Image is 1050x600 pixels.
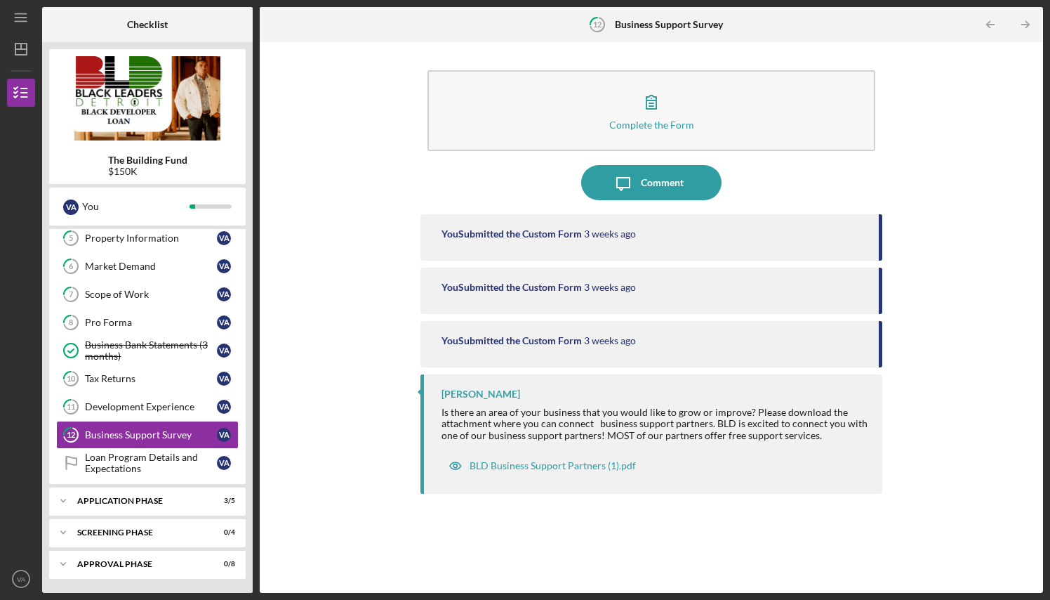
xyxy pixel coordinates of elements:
div: V A [217,287,231,301]
text: VA [17,575,26,583]
button: Comment [581,165,722,200]
a: 5Property InformationVA [56,224,239,252]
div: BLD Business Support Partners (1).pdf [470,460,636,471]
b: Business Support Survey [615,19,723,30]
div: 0 / 8 [210,560,235,568]
div: Business Bank Statements (3 months) [85,339,217,362]
a: 7Scope of WorkVA [56,280,239,308]
div: V A [217,372,231,386]
div: Property Information [85,233,217,244]
div: V A [217,456,231,470]
div: [PERSON_NAME] [441,389,520,400]
div: Pro Forma [85,317,217,328]
button: VA [7,565,35,593]
tspan: 7 [69,290,74,299]
div: V A [217,259,231,273]
div: Comment [641,165,684,200]
time: 2025-08-06 02:49 [584,335,636,346]
div: You Submitted the Custom Form [441,335,582,346]
div: Development Experience [85,401,217,412]
tspan: 5 [69,234,73,243]
div: Market Demand [85,261,217,272]
div: V A [217,400,231,414]
div: Application Phase [77,497,200,505]
div: V A [63,200,79,215]
tspan: 12 [593,20,602,29]
div: You Submitted the Custom Form [441,228,582,240]
div: 3 / 5 [210,497,235,505]
a: 6Market DemandVA [56,252,239,280]
time: 2025-08-06 17:47 [584,282,636,293]
a: Loan Program Details and ExpectationsVA [56,449,239,477]
a: Business Bank Statements (3 months)VA [56,337,239,365]
div: You Submitted the Custom Form [441,282,582,293]
div: Business Support Survey [85,429,217,441]
tspan: 10 [67,374,76,384]
time: 2025-08-06 20:18 [584,228,636,240]
tspan: 11 [67,403,75,412]
a: 8Pro FormaVA [56,308,239,337]
div: V A [217,231,231,245]
button: BLD Business Support Partners (1).pdf [441,452,643,480]
div: 0 / 4 [210,528,235,537]
div: V A [217,428,231,442]
b: Checklist [127,19,168,30]
div: Screening Phase [77,528,200,537]
div: V A [217,315,231,330]
tspan: 12 [67,431,75,440]
a: 11Development ExperienceVA [56,393,239,421]
a: 10Tax ReturnsVA [56,365,239,393]
div: You [82,195,190,219]
div: Is there an area of your business that you would like to grow or improve? Please download the att... [441,407,868,441]
button: Complete the Form [427,70,875,151]
tspan: 8 [69,318,73,327]
b: The Building Fund [108,155,187,166]
div: $150K [108,166,187,177]
div: V A [217,344,231,358]
div: Loan Program Details and Expectations [85,452,217,474]
div: Complete the Form [609,119,694,130]
div: Approval Phase [77,560,200,568]
tspan: 6 [69,262,74,271]
a: 12Business Support SurveyVA [56,421,239,449]
img: Product logo [49,56,246,141]
div: Scope of Work [85,289,217,300]
div: Tax Returns [85,373,217,384]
